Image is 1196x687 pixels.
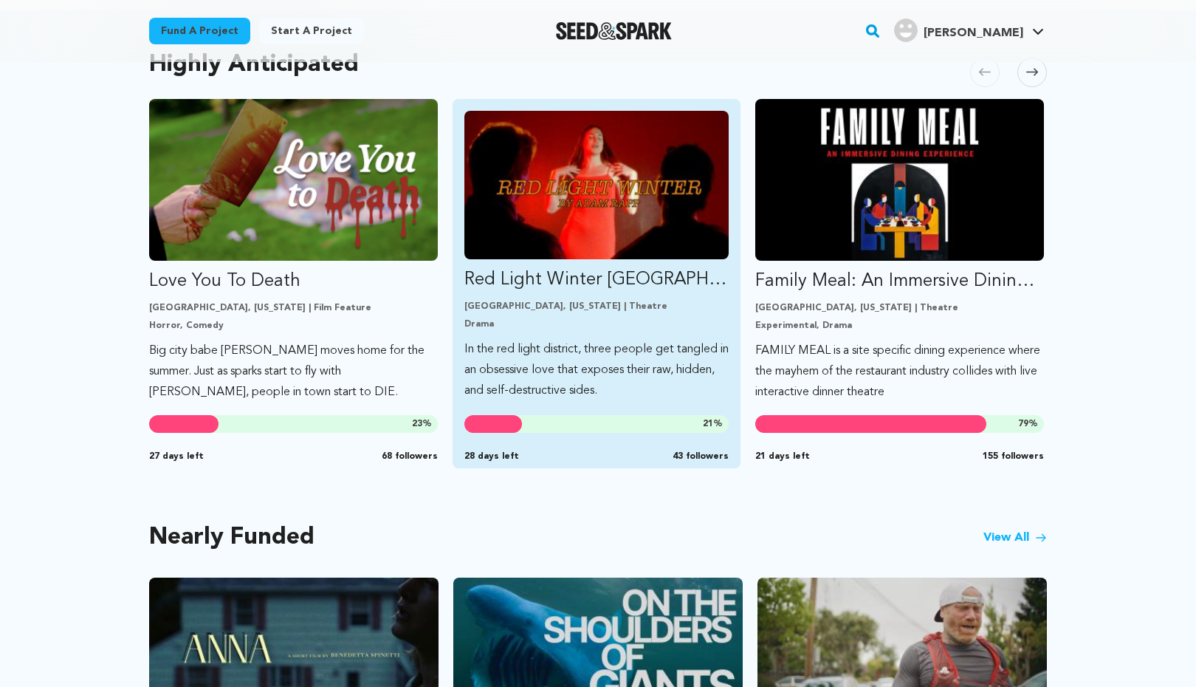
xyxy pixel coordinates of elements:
span: % [703,418,723,430]
span: 23 [412,420,422,428]
p: [GEOGRAPHIC_DATA], [US_STATE] | Film Feature [149,302,438,314]
span: 28 days left [464,451,519,462]
img: user.png [894,18,918,42]
p: Horror, Comedy [149,320,438,332]
a: Seed&Spark Homepage [556,22,672,40]
a: Joey T.'s Profile [891,16,1047,42]
span: 27 days left [149,451,204,462]
span: % [412,418,432,430]
h2: Nearly Funded [149,527,315,548]
p: [GEOGRAPHIC_DATA], [US_STATE] | Theatre [464,301,729,312]
p: In the red light district, three people get tangled in an obsessive love that exposes their raw, ... [464,339,729,401]
p: Love You To Death [149,270,438,293]
a: View All [983,529,1047,547]
span: 155 followers [983,451,1044,462]
a: Fund a project [149,18,250,44]
a: Fund Red Light Winter Los Angeles [464,111,729,401]
a: Start a project [259,18,364,44]
span: 21 [703,420,713,428]
span: 21 days left [755,451,810,462]
p: Experimental, Drama [755,320,1044,332]
p: Big city babe [PERSON_NAME] moves home for the summer. Just as sparks start to fly with [PERSON_N... [149,341,438,403]
a: Fund Love You To Death [149,99,438,403]
span: 68 followers [382,451,438,462]
div: Joey T.'s Profile [894,18,1023,42]
h2: Highly Anticipated [149,55,359,75]
p: [GEOGRAPHIC_DATA], [US_STATE] | Theatre [755,302,1044,314]
span: [PERSON_NAME] [924,27,1023,39]
img: Seed&Spark Logo Dark Mode [556,22,672,40]
p: Drama [464,318,729,330]
p: Red Light Winter [GEOGRAPHIC_DATA] [464,268,729,292]
span: 79 [1018,420,1028,428]
span: Joey T.'s Profile [891,16,1047,47]
p: Family Meal: An Immersive Dining Experience [755,270,1044,293]
span: % [1018,418,1038,430]
p: FAMILY MEAL is a site specific dining experience where the mayhem of the restaurant industry coll... [755,341,1044,403]
span: 43 followers [673,451,729,462]
a: Fund Family Meal: An Immersive Dining Experience [755,99,1044,403]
